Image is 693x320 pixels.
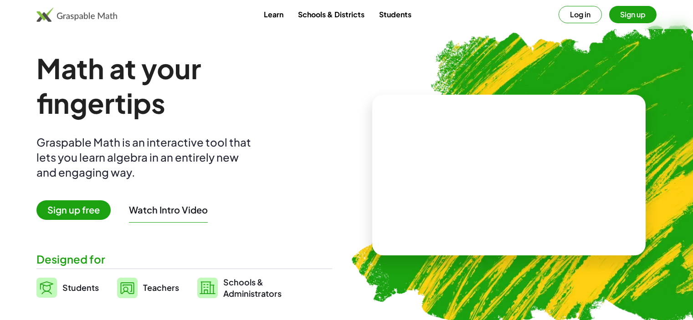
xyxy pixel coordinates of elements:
h1: Math at your fingertips [36,51,326,120]
button: Sign up [609,6,657,23]
div: Designed for [36,252,332,267]
a: Students [372,6,419,23]
img: svg%3e [197,278,218,298]
span: Schools & Administrators [223,276,282,299]
span: Students [62,282,99,293]
a: Learn [257,6,291,23]
a: Schools & Districts [291,6,372,23]
video: What is this? This is dynamic math notation. Dynamic math notation plays a central role in how Gr... [441,141,577,209]
img: svg%3e [117,278,138,298]
span: Teachers [143,282,179,293]
button: Log in [559,6,602,23]
a: Teachers [117,276,179,299]
a: Schools &Administrators [197,276,282,299]
a: Students [36,276,99,299]
button: Watch Intro Video [129,204,208,216]
div: Graspable Math is an interactive tool that lets you learn algebra in an entirely new and engaging... [36,135,255,180]
img: svg%3e [36,278,57,298]
span: Sign up free [36,200,111,220]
